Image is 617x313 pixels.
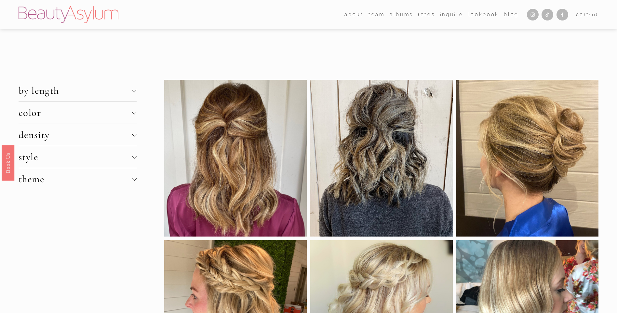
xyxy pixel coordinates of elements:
span: color [19,107,132,119]
a: Book Us [2,145,14,181]
span: team [369,10,385,19]
a: Instagram [527,9,539,20]
span: style [19,151,132,163]
button: color [19,102,137,124]
a: TikTok [542,9,553,20]
a: Rates [418,10,435,19]
a: Facebook [557,9,568,20]
span: by length [19,85,132,97]
button: style [19,146,137,168]
span: ( ) [589,12,598,17]
span: theme [19,173,132,185]
a: Blog [504,10,519,19]
button: theme [19,168,137,190]
img: Beauty Asylum | Bridal Hair &amp; Makeup Charlotte &amp; Atlanta [19,6,118,23]
a: Cart(0) [576,10,598,19]
span: about [344,10,363,19]
span: 0 [592,12,596,17]
a: folder dropdown [369,10,385,19]
span: density [19,129,132,141]
a: Inquire [440,10,463,19]
button: by length [19,80,137,102]
a: folder dropdown [344,10,363,19]
button: density [19,124,137,146]
a: Lookbook [468,10,499,19]
a: albums [390,10,413,19]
